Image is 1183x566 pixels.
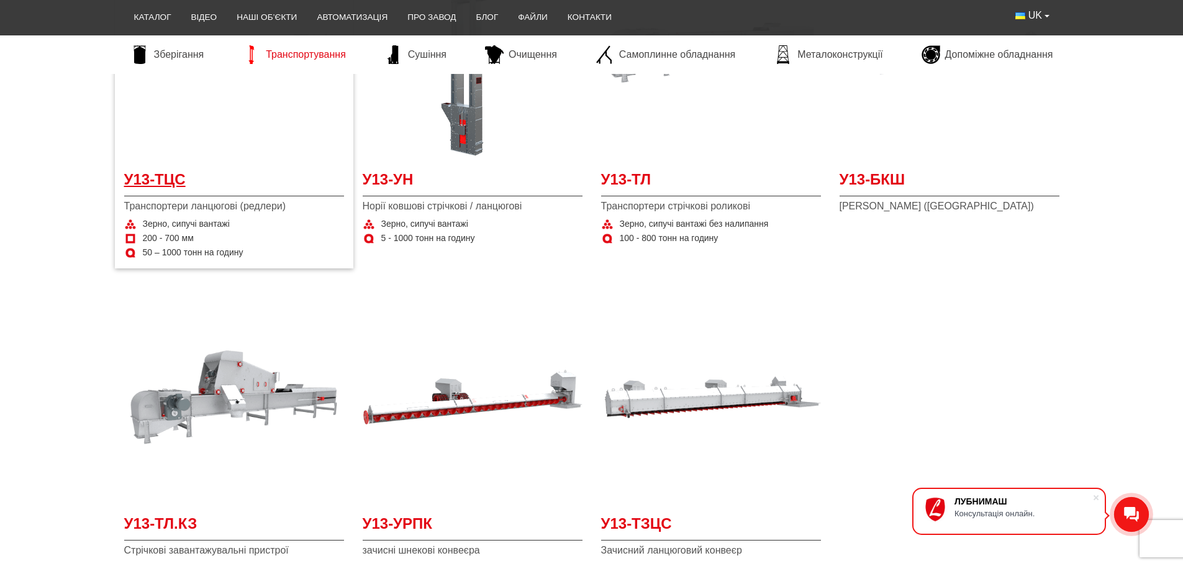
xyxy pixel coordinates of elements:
[601,169,821,197] a: У13-ТЛ
[124,45,211,64] a: Зберігання
[840,169,1059,197] a: У13-БКШ
[363,544,582,557] span: зачисні шнекові конвеєра
[363,199,582,213] span: Норії ковшові стрічкові / ланцюгові
[124,4,181,31] a: Каталог
[797,48,882,62] span: Металоконструкції
[954,509,1092,518] div: Консультація онлайн.
[915,45,1059,64] a: Допоміжне обладнання
[479,45,563,64] a: Очищення
[227,4,307,31] a: Наші об’єкти
[381,232,475,245] span: 5 - 1000 тонн на годину
[954,496,1092,506] div: ЛУБНИМАШ
[124,544,344,557] span: Стрічкові завантажувальні пристрої
[1028,9,1042,22] span: UK
[154,48,204,62] span: Зберігання
[236,45,352,64] a: Транспортування
[620,218,769,231] span: Зерно, сипучі вантажі без налипання
[181,4,227,31] a: Відео
[408,48,446,62] span: Сушіння
[124,513,344,541] a: У13-ТЛ.КЗ
[381,218,468,231] span: Зерно, сипучі вантажі
[619,48,735,62] span: Самоплинне обладнання
[124,199,344,213] span: Транспортери ланцюгові (редлери)
[124,169,344,197] a: У13-ТЦС
[509,48,557,62] span: Очищення
[307,4,397,31] a: Автоматизація
[601,513,821,541] a: У13-ТЗЦС
[768,45,889,64] a: Металоконструкції
[363,169,582,197] a: У13-УН
[397,4,466,31] a: Про завод
[378,45,453,64] a: Сушіння
[589,45,741,64] a: Самоплинне обладнання
[840,199,1059,213] span: [PERSON_NAME] ([GEOGRAPHIC_DATA])
[558,4,622,31] a: Контакти
[620,232,718,245] span: 100 - 800 тонн на годину
[143,247,243,259] span: 50 – 1000 тонн на годину
[266,48,346,62] span: Транспортування
[143,232,194,245] span: 200 - 700 мм
[363,513,582,541] a: У13-УРПК
[508,4,558,31] a: Файли
[1005,4,1059,27] button: UK
[945,48,1053,62] span: Допоміжне обладнання
[143,218,230,231] span: Зерно, сипучі вантажі
[1015,12,1025,19] img: Українська
[466,4,508,31] a: Блог
[601,199,821,213] span: Транспортери стрічкові роликові
[601,544,821,557] span: Зачисний ланцюговий конвеєр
